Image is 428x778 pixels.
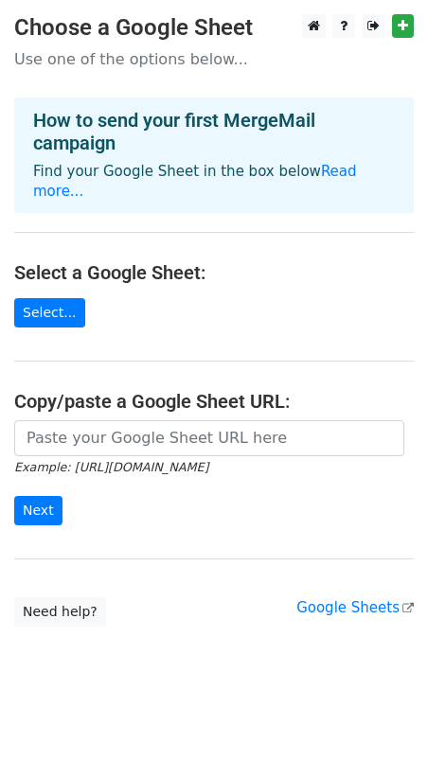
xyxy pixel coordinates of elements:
a: Google Sheets [296,599,414,616]
p: Find your Google Sheet in the box below [33,162,395,202]
input: Paste your Google Sheet URL here [14,420,404,456]
small: Example: [URL][DOMAIN_NAME] [14,460,208,474]
a: Read more... [33,163,357,200]
h4: Select a Google Sheet: [14,261,414,284]
h4: How to send your first MergeMail campaign [33,109,395,154]
a: Select... [14,298,85,327]
h3: Choose a Google Sheet [14,14,414,42]
p: Use one of the options below... [14,49,414,69]
h4: Copy/paste a Google Sheet URL: [14,390,414,413]
input: Next [14,496,62,525]
a: Need help? [14,597,106,627]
